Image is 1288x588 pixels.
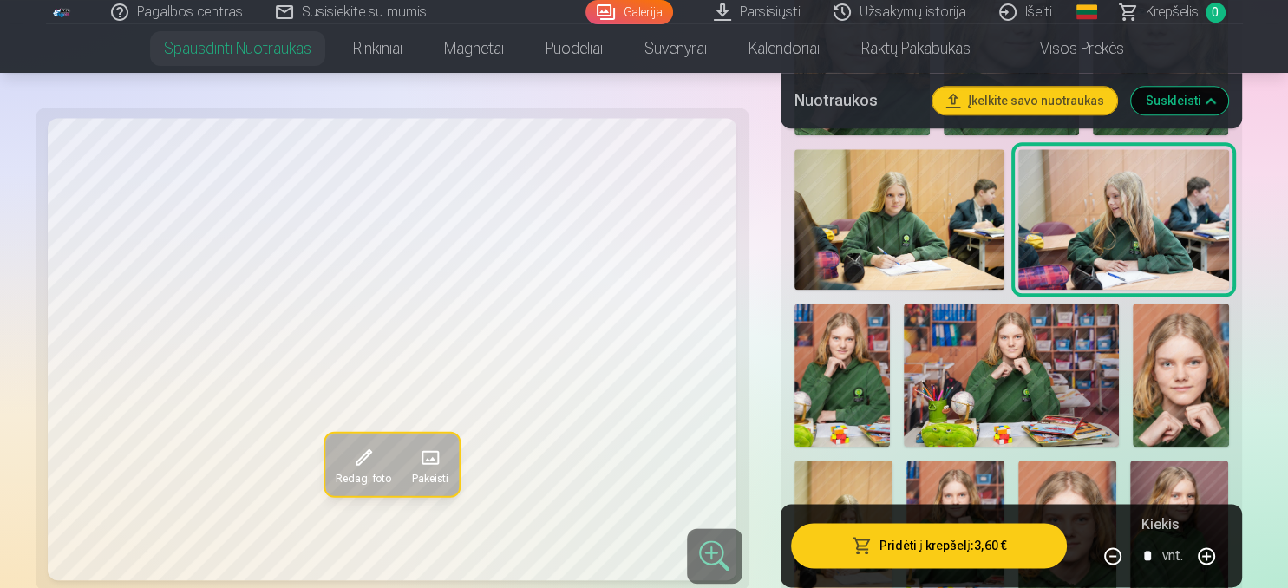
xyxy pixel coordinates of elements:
[412,472,448,486] span: Pakeisti
[1161,536,1182,578] div: vnt.
[53,7,72,17] img: /fa5
[1206,3,1226,23] span: 0
[794,88,919,113] h5: Nuotraukos
[991,24,1145,73] a: Visos prekės
[1131,87,1228,114] button: Suskleisti
[624,24,728,73] a: Suvenyrai
[143,24,332,73] a: Spausdinti nuotraukas
[525,24,624,73] a: Puodeliai
[336,472,391,486] span: Redag. foto
[840,24,991,73] a: Raktų pakabukas
[423,24,525,73] a: Magnetai
[1146,2,1199,23] span: Krepšelis
[932,87,1117,114] button: Įkelkite savo nuotraukas
[791,524,1068,569] button: Pridėti į krepšelį:3,60 €
[332,24,423,73] a: Rinkiniai
[1141,515,1179,536] h5: Kiekis
[325,434,402,496] button: Redag. foto
[728,24,840,73] a: Kalendoriai
[402,434,459,496] button: Pakeisti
